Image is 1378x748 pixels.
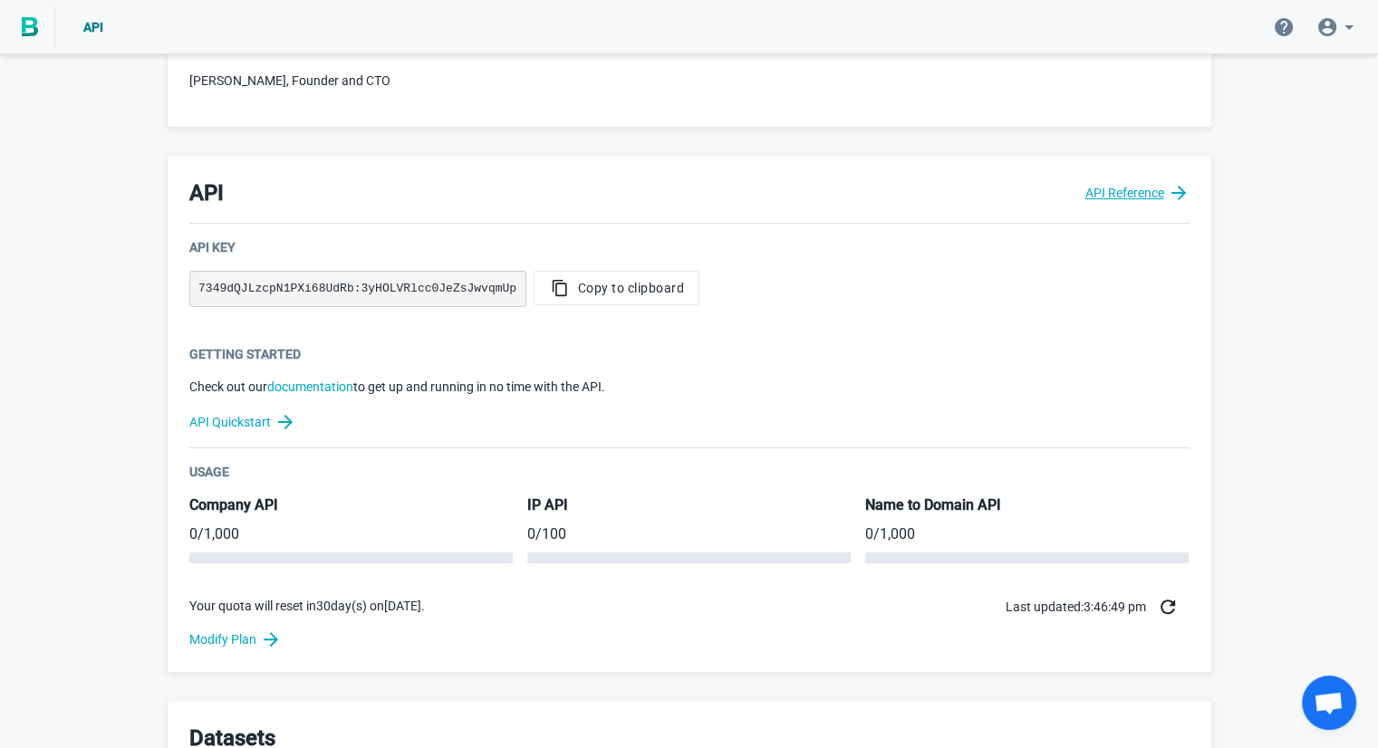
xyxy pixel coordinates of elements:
h5: Company API [189,495,513,516]
pre: 7349dQJLzcpN1PXi68UdRb:3yHOLVRlcc0JeZsJwvqmUp [189,271,526,307]
div: Getting Started [189,345,1190,363]
span: 0 [527,525,535,542]
div: Usage [189,463,1190,481]
a: Modify Plan [189,628,1190,650]
div: Last updated: 3:46:49 pm [1006,585,1190,628]
img: BigPicture.io [22,17,38,37]
span: 0 [189,525,198,542]
a: API Reference [1085,182,1190,204]
span: API [83,20,103,34]
div: Open chat [1302,676,1356,730]
p: / 1,000 [189,523,513,545]
span: Copy to clipboard [549,279,685,297]
a: documentation [267,379,353,394]
p: Your quota will reset in 30 day(s) on [DATE] . [189,597,425,616]
div: API Key [189,238,1190,256]
h3: API [189,177,224,208]
h5: Name to Domain API [865,495,1189,516]
p: / 1,000 [865,523,1189,545]
h5: IP API [527,495,851,516]
p: Check out our to get up and running in no time with the API. [189,378,1190,397]
p: / 100 [527,523,851,545]
p: [PERSON_NAME], Founder and CTO [189,72,1190,91]
span: 0 [865,525,873,542]
button: Copy to clipboard [534,271,700,305]
a: API Quickstart [189,411,1190,433]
